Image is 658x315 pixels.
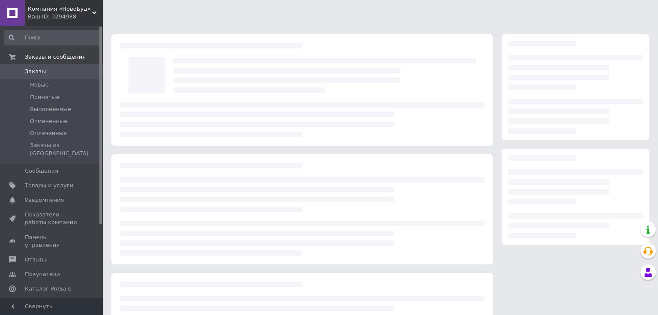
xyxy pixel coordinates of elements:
[28,13,103,21] div: Ваш ID: 3294988
[4,30,101,45] input: Поиск
[25,285,71,293] span: Каталог ProSale
[30,105,71,113] span: Выполненные
[30,141,100,157] span: Заказы из [GEOGRAPHIC_DATA]
[25,234,79,249] span: Панель управления
[30,117,67,125] span: Отмененные
[25,211,79,226] span: Показатели работы компании
[25,53,86,61] span: Заказы и сообщения
[25,256,48,264] span: Отзывы
[30,93,60,101] span: Принятые
[25,167,58,175] span: Сообщения
[25,182,73,189] span: Товары и услуги
[25,270,60,278] span: Покупатели
[28,5,92,13] span: Компания «НовоБуд»
[30,81,49,89] span: Новые
[25,68,46,75] span: Заказы
[30,129,67,137] span: Оплаченные
[25,196,64,204] span: Уведомления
